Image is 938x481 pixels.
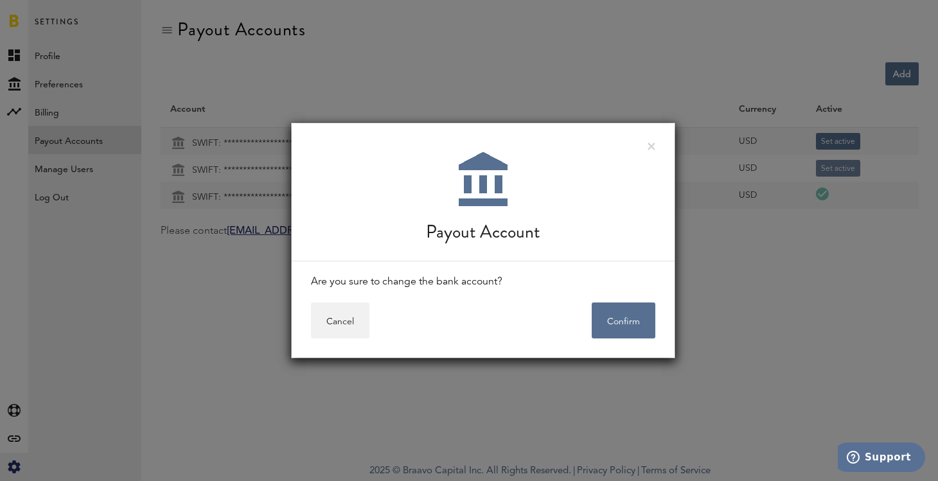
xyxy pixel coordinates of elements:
button: Cancel [311,302,369,338]
img: 63.png [459,152,508,206]
button: Confirm [592,302,655,338]
div: Are you sure to change the bank account? [311,274,655,290]
iframe: Opens a widget where you can find more information [838,442,925,475]
div: Payout Account [311,219,655,245]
